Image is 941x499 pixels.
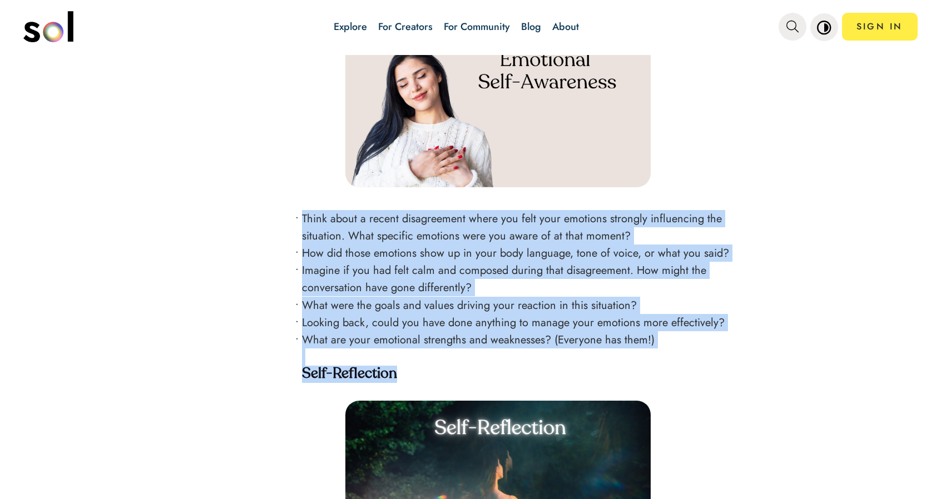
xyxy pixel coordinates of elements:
a: About [552,19,579,34]
a: SIGN IN [842,13,918,41]
span: What are your emotional strengths and weaknesses? (Everyone has them!) [302,332,655,348]
img: AD_4nXf9HWCz5tguQ6OFcmpUIXyiZF0Y_j34SGHnzI8KQRBQOOfYN02HIou-_0tGoUD0DLwY13wvGXr06_N5kP3cvD7vRWONO... [345,16,651,187]
a: For Creators [378,19,433,34]
img: logo [23,11,73,42]
strong: Self-Reflection [302,367,397,381]
span: Imagine if you had felt calm and composed during that disagreement. How might the conversation ha... [302,262,706,296]
span: What were the goals and values driving your reaction in this situation? [302,297,637,313]
a: Blog [521,19,541,34]
span: How did those emotions show up in your body language, tone of voice, or what you said? [302,245,729,261]
a: For Community [444,19,510,34]
span: Think about a recent disagreement where you felt your emotions strongly influencing the situation... [302,211,722,244]
nav: main navigation [23,7,917,46]
span: Looking back, could you have done anything to manage your emotions more effectively? [302,315,725,331]
a: Explore [334,19,367,34]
